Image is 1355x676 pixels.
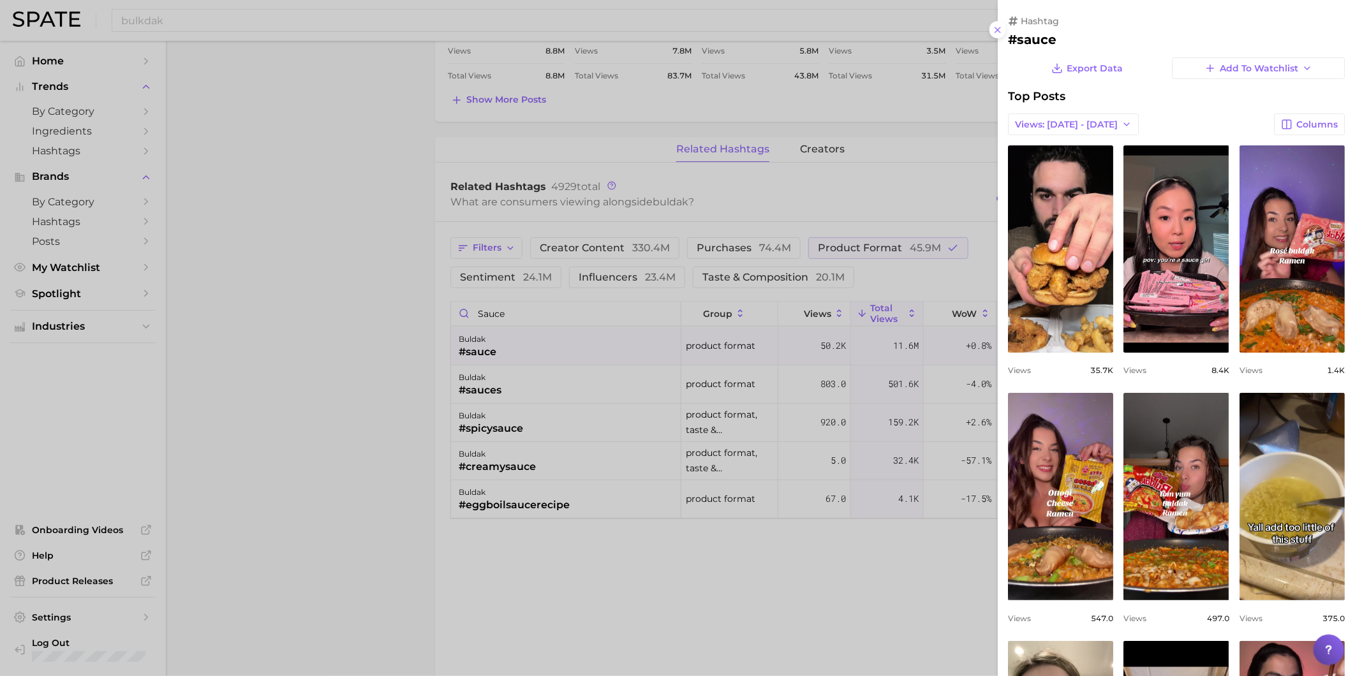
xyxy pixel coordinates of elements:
span: Views [1123,365,1146,375]
span: Views [1240,614,1262,623]
button: Columns [1274,114,1345,135]
span: 1.4k [1327,365,1345,375]
span: Views [1008,365,1031,375]
span: Views [1008,614,1031,623]
span: Columns [1296,119,1338,130]
span: 375.0 [1322,614,1345,623]
button: Add to Watchlist [1172,57,1345,79]
span: 8.4k [1211,365,1229,375]
span: Views [1123,614,1146,623]
span: Export Data [1067,63,1123,74]
button: Export Data [1048,57,1126,79]
span: hashtag [1021,15,1059,27]
h2: #sauce [1008,32,1345,47]
span: Views [1240,365,1262,375]
span: 547.0 [1091,614,1113,623]
span: 35.7k [1090,365,1113,375]
button: Views: [DATE] - [DATE] [1008,114,1139,135]
span: Add to Watchlist [1220,63,1298,74]
span: Top Posts [1008,89,1065,103]
span: Views: [DATE] - [DATE] [1015,119,1118,130]
span: 497.0 [1207,614,1229,623]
